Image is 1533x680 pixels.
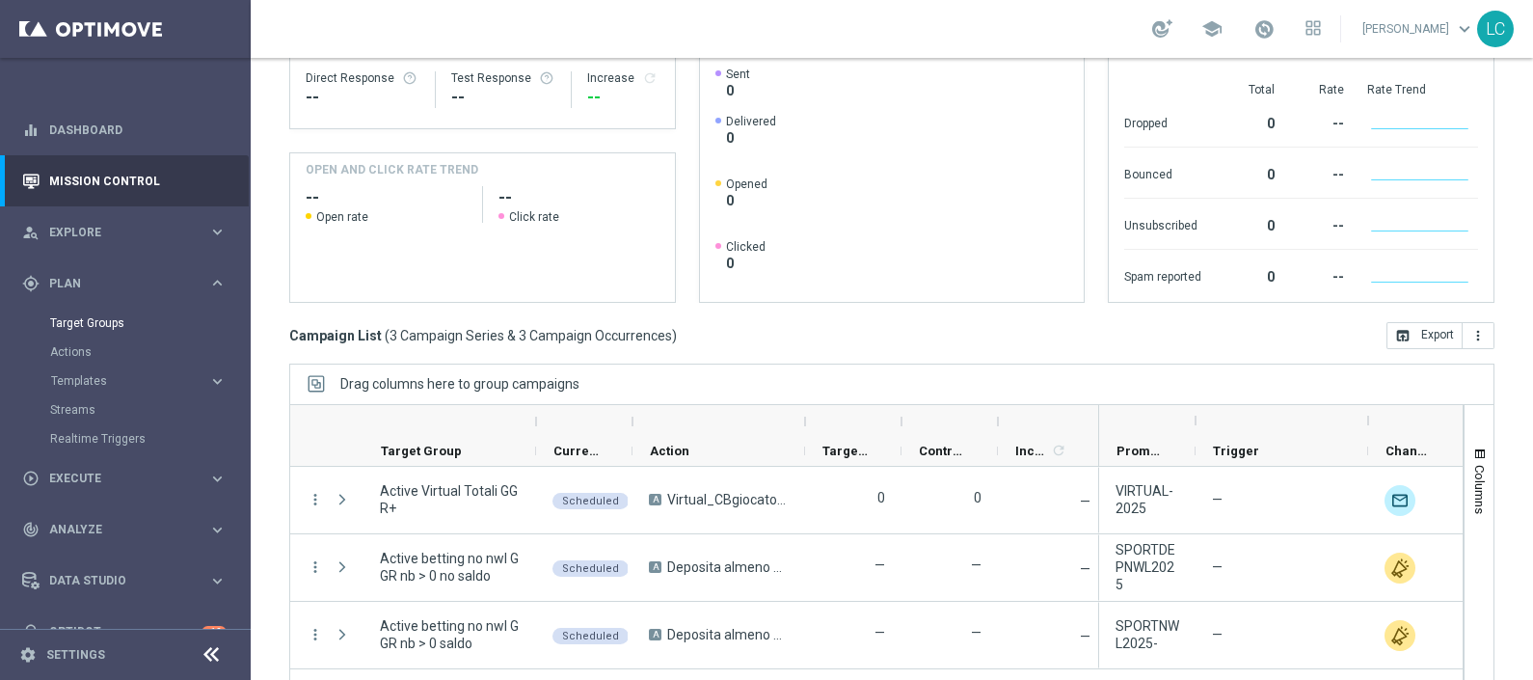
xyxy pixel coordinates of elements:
button: equalizer Dashboard [21,122,228,138]
span: Current Status [553,444,600,458]
span: Explore [49,227,208,238]
a: [PERSON_NAME]keyboard_arrow_down [1360,14,1477,43]
span: — [1212,627,1223,642]
span: Execute [49,473,208,484]
button: Mission Control [21,174,228,189]
button: more_vert [307,626,324,643]
i: play_circle_outline [22,470,40,487]
span: Scheduled [562,630,619,642]
label: — [874,624,885,641]
i: refresh [642,70,658,86]
span: 0 [726,192,767,209]
span: ) [672,327,677,344]
label: 0 [877,489,885,506]
i: lightbulb [22,623,40,640]
multiple-options-button: Export to CSV [1386,327,1494,342]
span: Analyze [49,524,208,535]
div: Test Response [451,70,556,86]
div: Streams [50,395,249,424]
span: Active betting no nwl GGR nb > 0 saldo [380,617,520,652]
a: Actions [50,344,201,360]
span: A [649,629,661,640]
span: school [1201,18,1223,40]
div: Bounced [1124,157,1201,188]
span: 3 Campaign Series & 3 Campaign Occurrences [390,327,672,344]
a: Realtime Triggers [50,431,201,447]
label: 0 [974,489,982,506]
div: Dropped [1124,106,1201,137]
i: keyboard_arrow_right [208,372,227,391]
button: open_in_browser Export [1386,322,1463,349]
div: Rate [1298,82,1344,97]
div: Other [1385,553,1415,584]
button: gps_fixed Plan keyboard_arrow_right [21,276,228,291]
div: Execute [22,470,208,487]
div: Increase [587,70,659,86]
img: Other [1385,620,1415,651]
span: Trigger [1213,444,1259,458]
label: — [874,557,885,574]
a: Settings [46,649,105,661]
i: more_vert [307,558,324,576]
span: — [1080,494,1090,509]
img: Optimail [1385,485,1415,516]
i: keyboard_arrow_right [208,223,227,241]
a: Dashboard [49,104,227,155]
div: Templates [51,375,208,387]
span: Open rate [316,209,368,225]
i: settings [19,646,37,664]
span: VIRTUAL-2025 [1116,482,1179,517]
span: Templates [51,375,189,387]
span: Columns [1472,465,1488,514]
span: SPORTDEPNWL2025 [1116,541,1179,593]
div: Templates [50,367,249,395]
button: Templates keyboard_arrow_right [50,373,228,389]
button: Data Studio keyboard_arrow_right [21,573,228,588]
span: Targeted Customers [822,444,869,458]
div: Unsubscribed [1124,208,1201,239]
button: person_search Explore keyboard_arrow_right [21,225,228,240]
div: Data Studio [22,572,208,589]
div: Plan [22,275,208,292]
div: Target Groups [50,309,249,338]
div: 0 [1224,157,1275,188]
span: 0 [726,82,750,99]
div: -- [306,86,419,109]
span: Calculate column [1048,440,1066,461]
div: LC [1477,11,1514,47]
span: A [649,494,661,505]
button: lightbulb Optibot +10 [21,624,228,639]
span: — [1080,561,1090,577]
div: 0 [1224,259,1275,290]
div: -- [1298,259,1344,290]
span: Increase [1015,444,1048,458]
span: A [649,561,661,573]
div: -- [1298,106,1344,137]
i: open_in_browser [1395,328,1411,343]
span: Active Virtual Totali GGR+ [380,482,520,517]
button: track_changes Analyze keyboard_arrow_right [21,522,228,537]
button: more_vert [307,491,324,508]
div: Rate Trend [1367,82,1478,97]
span: Opened [726,177,767,192]
div: +10 [202,626,227,639]
span: Active betting no nwl GGR nb > 0 no saldo [380,550,520,585]
a: Mission Control [49,155,227,206]
colored-tag: Scheduled [552,558,629,577]
div: Explore [22,224,208,241]
label: — [971,624,982,641]
span: — [1212,492,1223,507]
div: Optibot [22,607,227,658]
i: keyboard_arrow_right [208,572,227,590]
div: -- [451,86,556,109]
